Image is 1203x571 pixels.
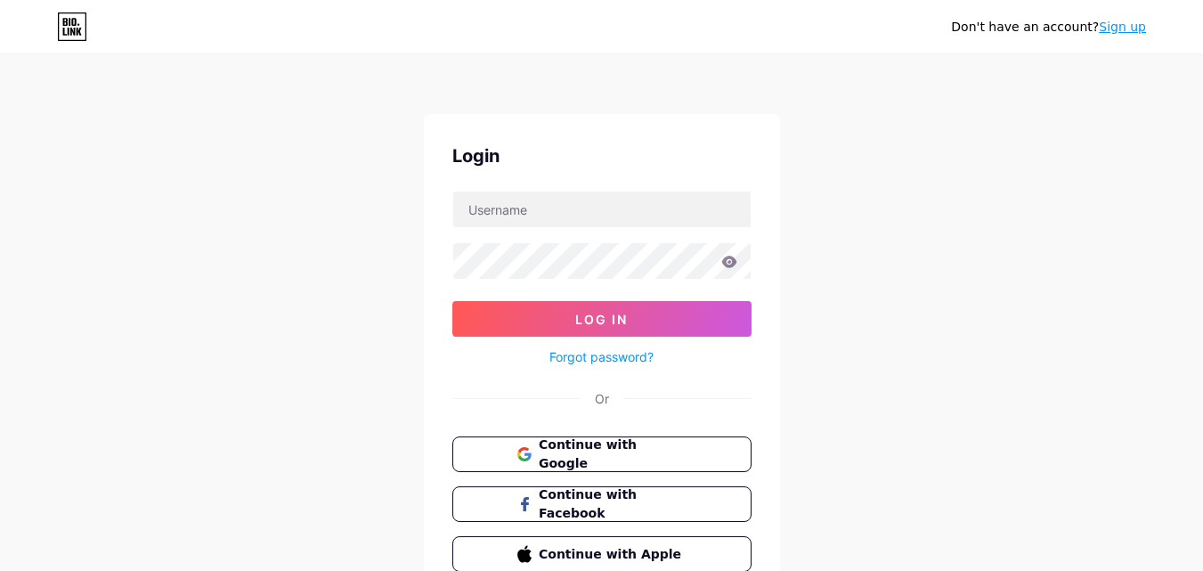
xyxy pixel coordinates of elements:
[539,436,686,473] span: Continue with Google
[452,301,752,337] button: Log In
[452,143,752,169] div: Login
[1099,20,1146,34] a: Sign up
[539,485,686,523] span: Continue with Facebook
[453,192,751,227] input: Username
[575,312,628,327] span: Log In
[452,486,752,522] button: Continue with Facebook
[539,545,686,564] span: Continue with Apple
[951,18,1146,37] div: Don't have an account?
[595,389,609,408] div: Or
[452,436,752,472] button: Continue with Google
[549,347,654,366] a: Forgot password?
